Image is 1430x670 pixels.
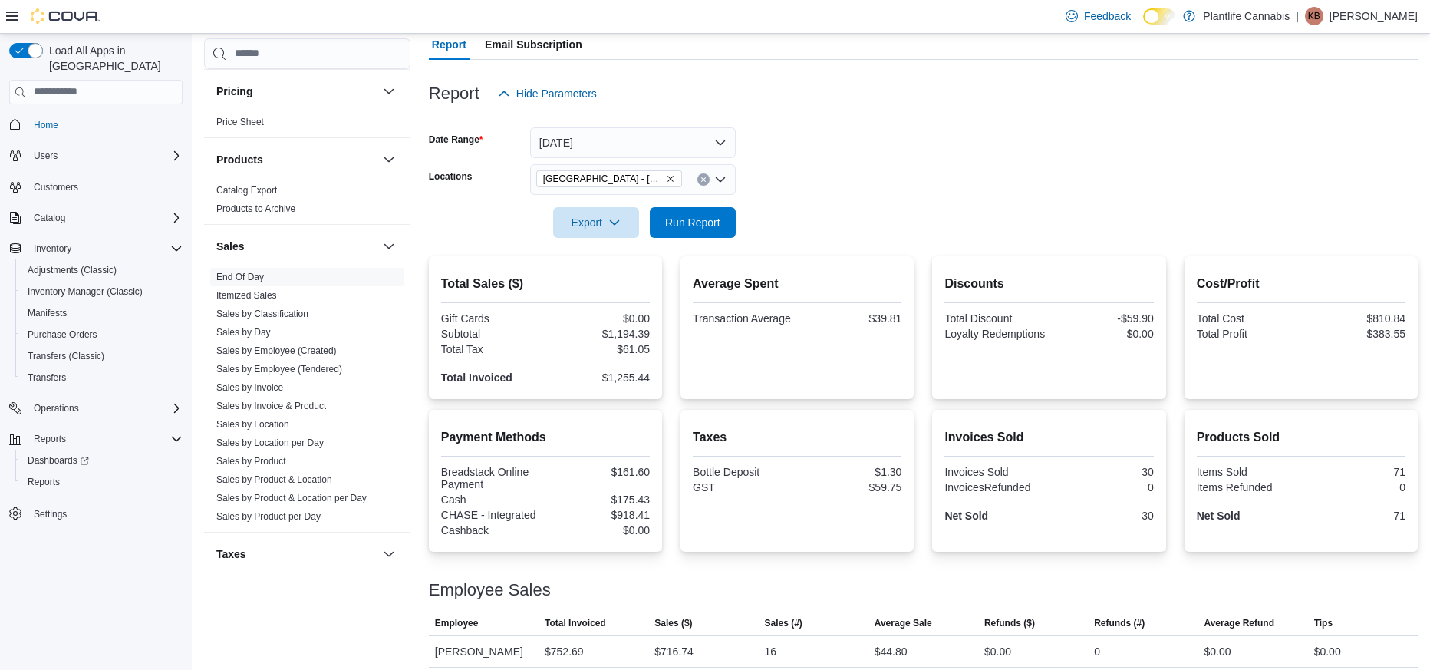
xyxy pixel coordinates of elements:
button: Remove Edmonton - Albany from selection in this group [666,174,675,183]
button: Adjustments (Classic) [15,259,189,281]
span: Sales by Product per Day [216,510,321,523]
a: Sales by Product [216,456,286,467]
span: Tips [1314,617,1333,629]
img: Cova [31,8,100,24]
span: Sales by Invoice [216,381,283,394]
div: 30 [1053,466,1154,478]
a: Transfers (Classic) [21,347,110,365]
span: KB [1308,7,1320,25]
div: Total Profit [1197,328,1298,340]
a: Purchase Orders [21,325,104,344]
div: [PERSON_NAME] [429,636,539,667]
span: Customers [28,177,183,196]
button: Transfers [15,367,189,388]
div: 71 [1304,466,1405,478]
span: Catalog [28,209,183,227]
button: Reports [15,471,189,493]
span: Catalog [34,212,65,224]
div: $383.55 [1304,328,1405,340]
span: Purchase Orders [21,325,183,344]
a: Sales by Invoice & Product [216,401,326,411]
button: Sales [380,237,398,256]
a: Manifests [21,304,73,322]
div: InvoicesRefunded [944,481,1046,493]
label: Date Range [429,134,483,146]
h3: Products [216,152,263,167]
p: [PERSON_NAME] [1330,7,1418,25]
span: Run Report [665,215,720,230]
span: End Of Day [216,271,264,283]
span: Settings [34,508,67,520]
span: Home [34,119,58,131]
div: $1,255.44 [549,371,650,384]
span: Sales by Location [216,418,289,431]
button: Hide Parameters [492,78,603,109]
span: Sales by Product & Location per Day [216,492,367,504]
h2: Payment Methods [441,428,650,447]
button: Clear input [697,173,710,186]
div: Total Tax [441,343,542,355]
button: Inventory [28,239,77,258]
a: Dashboards [21,451,95,470]
span: Sales by Invoice & Product [216,400,326,412]
div: 30 [1053,510,1154,522]
a: Sales by Invoice [216,382,283,393]
div: $59.75 [800,481,901,493]
span: Load All Apps in [GEOGRAPHIC_DATA] [43,43,183,74]
span: Reports [28,430,183,448]
span: Dashboards [21,451,183,470]
h2: Products Sold [1197,428,1405,447]
span: Reports [21,473,183,491]
strong: Total Invoiced [441,371,512,384]
a: Sales by Employee (Created) [216,345,337,356]
div: Bottle Deposit [693,466,794,478]
span: Sales by Product [216,455,286,467]
div: Items Refunded [1197,481,1298,493]
a: Feedback [1059,1,1137,31]
span: Employee [435,617,479,629]
button: Customers [3,176,189,198]
span: Average Sale [875,617,932,629]
div: 0 [1304,481,1405,493]
button: Purchase Orders [15,324,189,345]
button: Run Report [650,207,736,238]
div: 0 [1053,481,1154,493]
span: Edmonton - Albany [536,170,682,187]
nav: Complex example [9,107,183,565]
div: CHASE - Integrated [441,509,542,521]
span: Dashboards [28,454,89,467]
a: Sales by Classification [216,309,308,319]
span: Home [28,115,183,134]
span: Manifests [28,307,67,319]
span: Refunds ($) [984,617,1035,629]
div: Sales [204,268,410,532]
a: End Of Day [216,272,264,282]
div: Pricing [204,113,410,137]
div: $716.74 [654,642,694,661]
button: Products [216,152,377,167]
span: Products to Archive [216,203,295,215]
span: Sales by Classification [216,308,308,320]
div: $175.43 [549,493,650,506]
div: 71 [1304,510,1405,522]
a: Itemized Sales [216,290,277,301]
div: $0.00 [1053,328,1154,340]
div: $161.60 [549,466,650,478]
a: Inventory Manager (Classic) [21,282,149,301]
button: Operations [3,398,189,419]
a: Dashboards [15,450,189,471]
h2: Discounts [944,275,1153,293]
a: Transfers [21,368,72,387]
span: Users [28,147,183,165]
span: Settings [28,503,183,523]
div: Subtotal [441,328,542,340]
span: Hide Parameters [516,86,597,101]
div: GST [693,481,794,493]
a: Sales by Product & Location [216,474,332,485]
button: Users [3,145,189,167]
button: Operations [28,399,85,418]
h2: Taxes [693,428,901,447]
div: Kim Bore [1305,7,1323,25]
div: Loyalty Redemptions [944,328,1046,340]
h2: Invoices Sold [944,428,1153,447]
